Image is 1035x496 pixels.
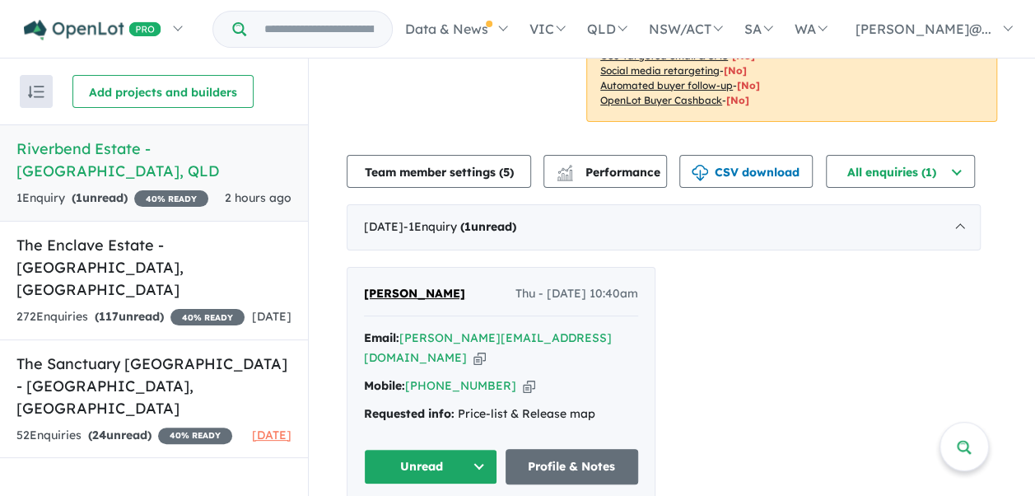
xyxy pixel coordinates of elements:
[95,309,164,324] strong: ( unread)
[543,155,667,188] button: Performance
[88,428,152,442] strong: ( unread)
[16,307,245,327] div: 272 Enquir ies
[72,75,254,108] button: Add projects and builders
[726,94,749,106] span: [No]
[158,428,232,444] span: 40 % READY
[856,21,991,37] span: [PERSON_NAME]@...
[347,204,981,250] div: [DATE]
[28,86,44,98] img: sort.svg
[600,49,728,62] u: Geo-targeted email & SMS
[503,165,510,180] span: 5
[364,284,465,304] a: [PERSON_NAME]
[559,165,660,180] span: Performance
[600,79,733,91] u: Automated buyer follow-up
[364,405,638,424] div: Price-list & Release map
[24,20,161,40] img: Openlot PRO Logo White
[737,79,760,91] span: [No]
[16,426,232,446] div: 52 Enquir ies
[364,286,465,301] span: [PERSON_NAME]
[252,428,291,442] span: [DATE]
[16,234,291,301] h5: The Enclave Estate - [GEOGRAPHIC_DATA] , [GEOGRAPHIC_DATA]
[460,219,516,234] strong: ( unread)
[557,165,572,174] img: line-chart.svg
[464,219,471,234] span: 1
[347,155,531,188] button: Team member settings (5)
[692,165,708,181] img: download icon
[364,449,497,484] button: Unread
[473,349,486,367] button: Copy
[225,190,291,205] span: 2 hours ago
[92,428,106,442] span: 24
[405,378,516,393] a: [PHONE_NUMBER]
[16,353,291,419] h5: The Sanctuary [GEOGRAPHIC_DATA] - [GEOGRAPHIC_DATA] , [GEOGRAPHIC_DATA]
[724,64,747,77] span: [No]
[364,378,405,393] strong: Mobile:
[732,49,755,62] span: [No]
[403,219,516,234] span: - 1 Enquir y
[826,155,975,188] button: All enquiries (1)
[515,284,638,304] span: Thu - [DATE] 10:40am
[99,309,119,324] span: 117
[364,330,399,345] strong: Email:
[679,155,813,188] button: CSV download
[252,309,291,324] span: [DATE]
[600,94,722,106] u: OpenLot Buyer Cashback
[523,377,535,395] button: Copy
[16,189,208,208] div: 1 Enquir y
[364,330,612,365] a: [PERSON_NAME][EMAIL_ADDRESS][DOMAIN_NAME]
[600,64,720,77] u: Social media retargeting
[170,309,245,325] span: 40 % READY
[364,406,455,421] strong: Requested info:
[16,138,291,182] h5: Riverbend Estate - [GEOGRAPHIC_DATA] , QLD
[76,190,82,205] span: 1
[134,190,208,207] span: 40 % READY
[557,170,573,180] img: bar-chart.svg
[249,12,389,47] input: Try estate name, suburb, builder or developer
[506,449,639,484] a: Profile & Notes
[72,190,128,205] strong: ( unread)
